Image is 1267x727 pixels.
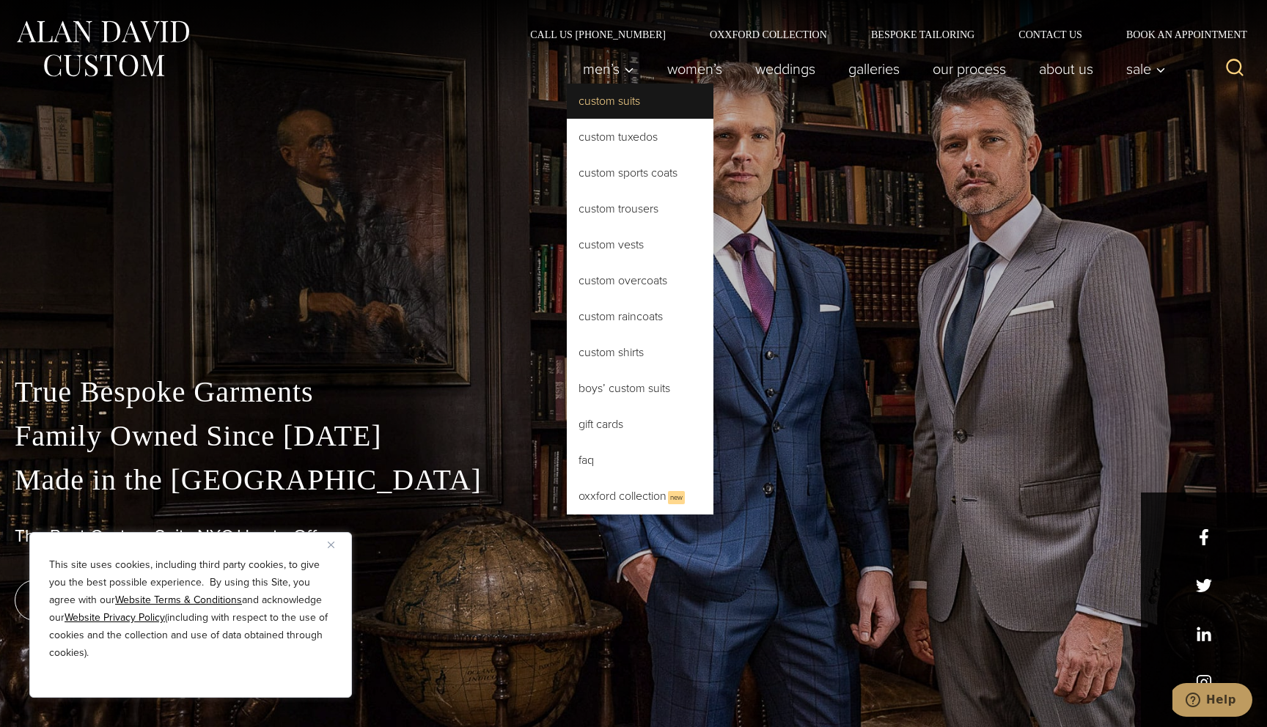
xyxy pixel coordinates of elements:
[1023,54,1110,84] a: About Us
[567,119,713,155] a: Custom Tuxedos
[115,592,242,608] a: Website Terms & Conditions
[668,491,685,504] span: New
[917,54,1023,84] a: Our Process
[567,263,713,298] a: Custom Overcoats
[567,84,713,119] a: Custom Suits
[328,542,334,548] img: Close
[508,29,1252,40] nav: Secondary Navigation
[567,191,713,226] a: Custom Trousers
[1172,683,1252,720] iframe: Opens a widget where you can chat to one of our agents
[15,580,220,621] a: book an appointment
[1104,29,1252,40] a: Book an Appointment
[832,54,917,84] a: Galleries
[508,29,688,40] a: Call Us [PHONE_NUMBER]
[567,443,713,478] a: FAQ
[1217,51,1252,86] button: View Search Form
[567,407,713,442] a: Gift Cards
[567,54,651,84] button: Men’s sub menu toggle
[651,54,739,84] a: Women’s
[49,556,332,662] p: This site uses cookies, including third party cookies, to give you the best possible experience. ...
[688,29,849,40] a: Oxxford Collection
[567,54,1174,84] nav: Primary Navigation
[567,371,713,406] a: Boys’ Custom Suits
[15,525,1252,547] h1: The Best Custom Suits NYC Has to Offer
[567,227,713,262] a: Custom Vests
[15,370,1252,502] p: True Bespoke Garments Family Owned Since [DATE] Made in the [GEOGRAPHIC_DATA]
[567,479,713,514] a: Oxxford CollectionNew
[567,335,713,370] a: Custom Shirts
[849,29,996,40] a: Bespoke Tailoring
[739,54,832,84] a: weddings
[996,29,1104,40] a: Contact Us
[1110,54,1174,84] button: Sale sub menu toggle
[567,155,713,191] a: Custom Sports Coats
[15,16,191,81] img: Alan David Custom
[65,610,165,625] a: Website Privacy Policy
[567,299,713,334] a: Custom Raincoats
[328,536,345,553] button: Close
